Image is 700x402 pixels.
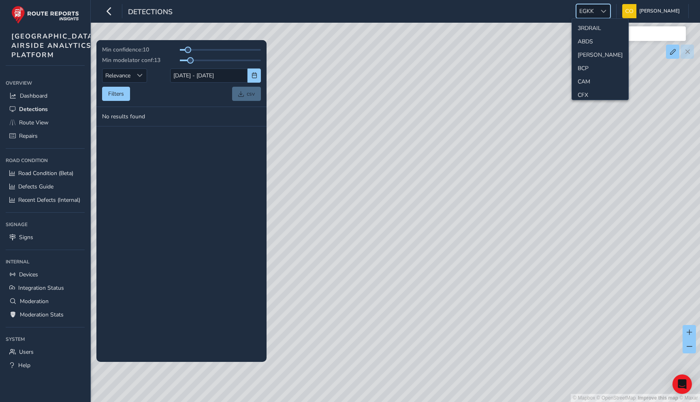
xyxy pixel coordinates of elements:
[20,297,49,305] span: Moderation
[96,107,267,126] td: No results found
[20,311,64,319] span: Moderation Stats
[6,268,85,281] a: Devices
[19,348,34,356] span: Users
[19,119,49,126] span: Route View
[6,180,85,193] a: Defects Guide
[6,333,85,345] div: System
[6,256,85,268] div: Internal
[102,87,130,101] button: Filters
[6,231,85,244] a: Signs
[232,87,261,101] a: csv
[102,69,133,82] span: Relevance
[19,132,38,140] span: Repairs
[6,77,85,89] div: Overview
[102,56,154,64] span: Min modelator conf:
[18,169,73,177] span: Road Condition (Beta)
[133,69,147,82] div: Sort by Date
[6,308,85,321] a: Moderation Stats
[672,374,692,394] div: Open Intercom Messenger
[11,32,96,60] span: [GEOGRAPHIC_DATA] AIRSIDE ANALYTICS PLATFORM
[6,89,85,103] a: Dashboard
[6,154,85,167] div: Road Condition
[11,6,79,24] img: rr logo
[6,281,85,295] a: Integration Status
[572,62,628,75] li: BCP
[622,4,683,18] button: [PERSON_NAME]
[18,284,64,292] span: Integration Status
[19,233,33,241] span: Signs
[572,88,628,102] li: CFX
[622,4,636,18] img: diamond-layout
[6,193,85,207] a: Recent Defects (Internal)
[639,4,680,18] span: [PERSON_NAME]
[572,48,628,62] li: ANDY
[18,196,80,204] span: Recent Defects (Internal)
[572,75,628,88] li: CAM
[576,4,597,18] span: EGKK
[572,21,628,35] li: 3RDRAIL
[6,116,85,129] a: Route View
[6,167,85,180] a: Road Condition (Beta)
[6,129,85,143] a: Repairs
[128,7,173,18] span: Detections
[6,359,85,372] a: Help
[6,218,85,231] div: Signage
[572,35,628,48] li: ABDS
[19,271,38,278] span: Devices
[19,105,48,113] span: Detections
[589,26,686,41] input: Search
[102,46,143,53] span: Min confidence:
[18,183,53,190] span: Defects Guide
[20,92,47,100] span: Dashboard
[143,46,149,53] span: 10
[6,103,85,116] a: Detections
[6,345,85,359] a: Users
[154,56,160,64] span: 13
[6,295,85,308] a: Moderation
[18,361,30,369] span: Help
